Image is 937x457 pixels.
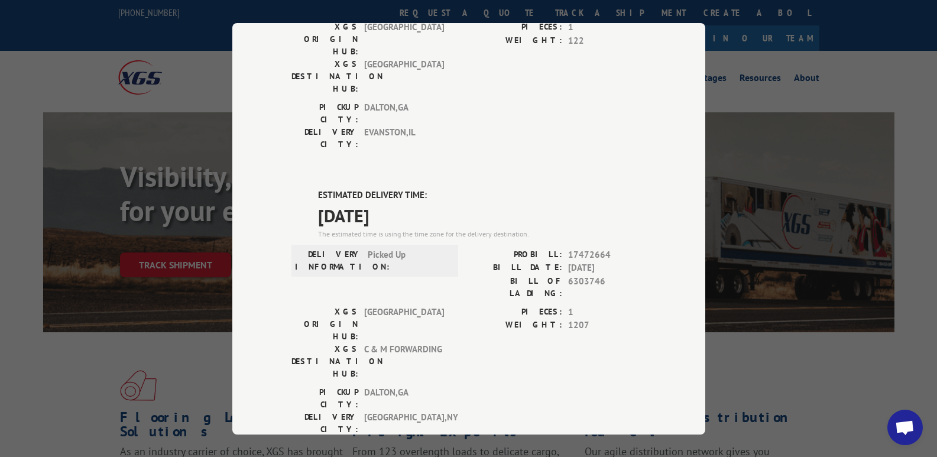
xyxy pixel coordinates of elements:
label: PIECES: [469,305,562,319]
span: Picked Up [368,248,448,273]
span: 1 [568,305,646,319]
label: BILL DATE: [469,261,562,275]
span: 1207 [568,319,646,332]
span: 1 [568,21,646,34]
label: XGS ORIGIN HUB: [291,305,358,342]
span: 17472664 [568,248,646,261]
label: ESTIMATED DELIVERY TIME: [318,189,646,202]
span: [GEOGRAPHIC_DATA] [364,58,444,95]
span: [DATE] [568,261,646,275]
label: PROBILL: [469,248,562,261]
span: [GEOGRAPHIC_DATA] [364,21,444,58]
label: XGS ORIGIN HUB: [291,21,358,58]
span: C & M FORWARDING [364,342,444,380]
label: DELIVERY INFORMATION: [295,248,362,273]
label: DELIVERY CITY: [291,410,358,435]
label: DELIVERY CITY: [291,126,358,151]
span: DALTON , GA [364,385,444,410]
label: PIECES: [469,21,562,34]
span: 6303746 [568,274,646,299]
span: [GEOGRAPHIC_DATA] [364,305,444,342]
span: [DATE] [318,202,646,228]
label: XGS DESTINATION HUB: [291,58,358,95]
div: Open chat [887,410,923,445]
label: BILL OF LADING: [469,274,562,299]
label: WEIGHT: [469,319,562,332]
span: 122 [568,34,646,47]
label: XGS DESTINATION HUB: [291,342,358,380]
span: EVANSTON , IL [364,126,444,151]
label: PICKUP CITY: [291,101,358,126]
span: DALTON , GA [364,101,444,126]
span: [GEOGRAPHIC_DATA] , NY [364,410,444,435]
div: The estimated time is using the time zone for the delivery destination. [318,228,646,239]
label: WEIGHT: [469,34,562,47]
label: PICKUP CITY: [291,385,358,410]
